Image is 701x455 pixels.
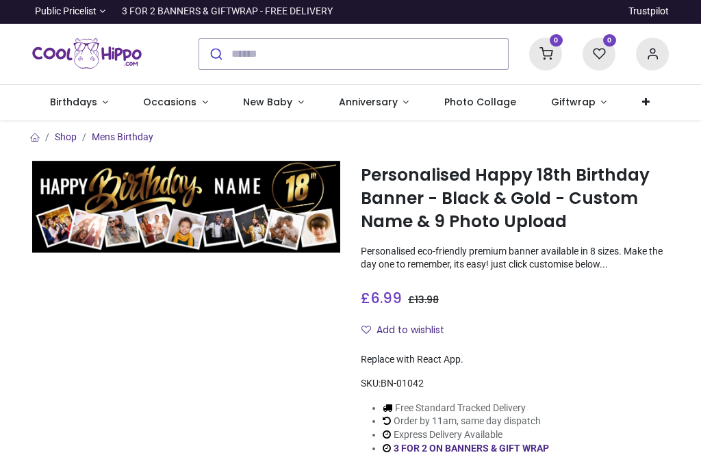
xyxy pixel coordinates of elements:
a: 0 [583,47,615,58]
div: Replace with React App. [361,353,669,367]
a: Giftwrap [533,85,624,120]
a: New Baby [226,85,322,120]
span: 13.98 [415,293,439,307]
div: SKU: [361,377,669,391]
button: Add to wishlistAdd to wishlist [361,319,456,342]
a: Mens Birthday [92,131,153,142]
sup: 0 [550,34,563,47]
span: £ [361,288,402,308]
a: Trustpilot [628,5,669,18]
span: BN-01042 [381,378,424,389]
sup: 0 [603,34,616,47]
img: Personalised Happy 18th Birthday Banner - Black & Gold - Custom Name & 9 Photo Upload [32,161,340,253]
span: Occasions [143,95,196,109]
li: Free Standard Tracked Delivery [383,402,574,415]
a: Logo of Cool Hippo [32,35,142,73]
img: Cool Hippo [32,35,142,73]
div: 3 FOR 2 BANNERS & GIFTWRAP - FREE DELIVERY [122,5,333,18]
span: Public Pricelist [35,5,97,18]
a: Birthdays [32,85,126,120]
a: Shop [55,131,77,142]
a: 0 [529,47,562,58]
p: Personalised eco-friendly premium banner available in 8 sizes. Make the day one to remember, its ... [361,245,669,272]
span: Birthdays [50,95,97,109]
a: Occasions [126,85,226,120]
span: Photo Collage [444,95,516,109]
i: Add to wishlist [361,325,371,335]
a: 3 FOR 2 ON BANNERS & GIFT WRAP [394,443,549,454]
span: New Baby [243,95,292,109]
button: Submit [199,39,231,69]
span: Giftwrap [551,95,596,109]
li: Order by 11am, same day dispatch [383,415,574,428]
li: Express Delivery Available [383,428,574,442]
h1: Personalised Happy 18th Birthday Banner - Black & Gold - Custom Name & 9 Photo Upload [361,164,669,234]
span: 6.99 [370,288,402,308]
a: Anniversary [321,85,426,120]
span: Anniversary [339,95,398,109]
span: £ [408,293,439,307]
a: Public Pricelist [32,5,105,18]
